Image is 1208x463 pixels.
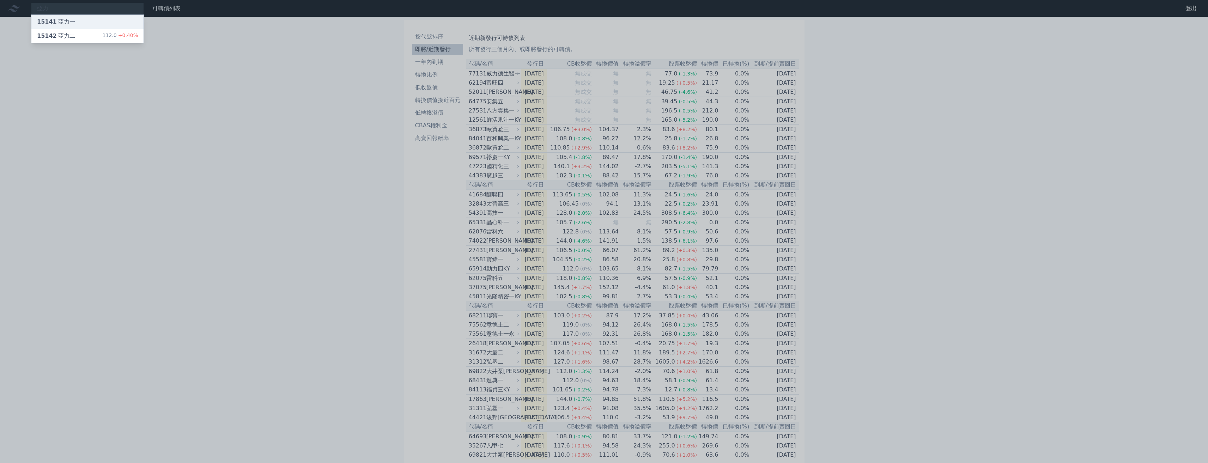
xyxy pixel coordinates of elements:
span: +0.40% [117,32,138,38]
a: 15142亞力二 112.0+0.40% [31,29,144,43]
div: 112.0 [103,32,138,40]
span: 15142 [37,32,57,39]
div: 亞力一 [37,18,75,26]
div: 亞力二 [37,32,75,40]
span: 15141 [37,18,57,25]
a: 15141亞力一 [31,15,144,29]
